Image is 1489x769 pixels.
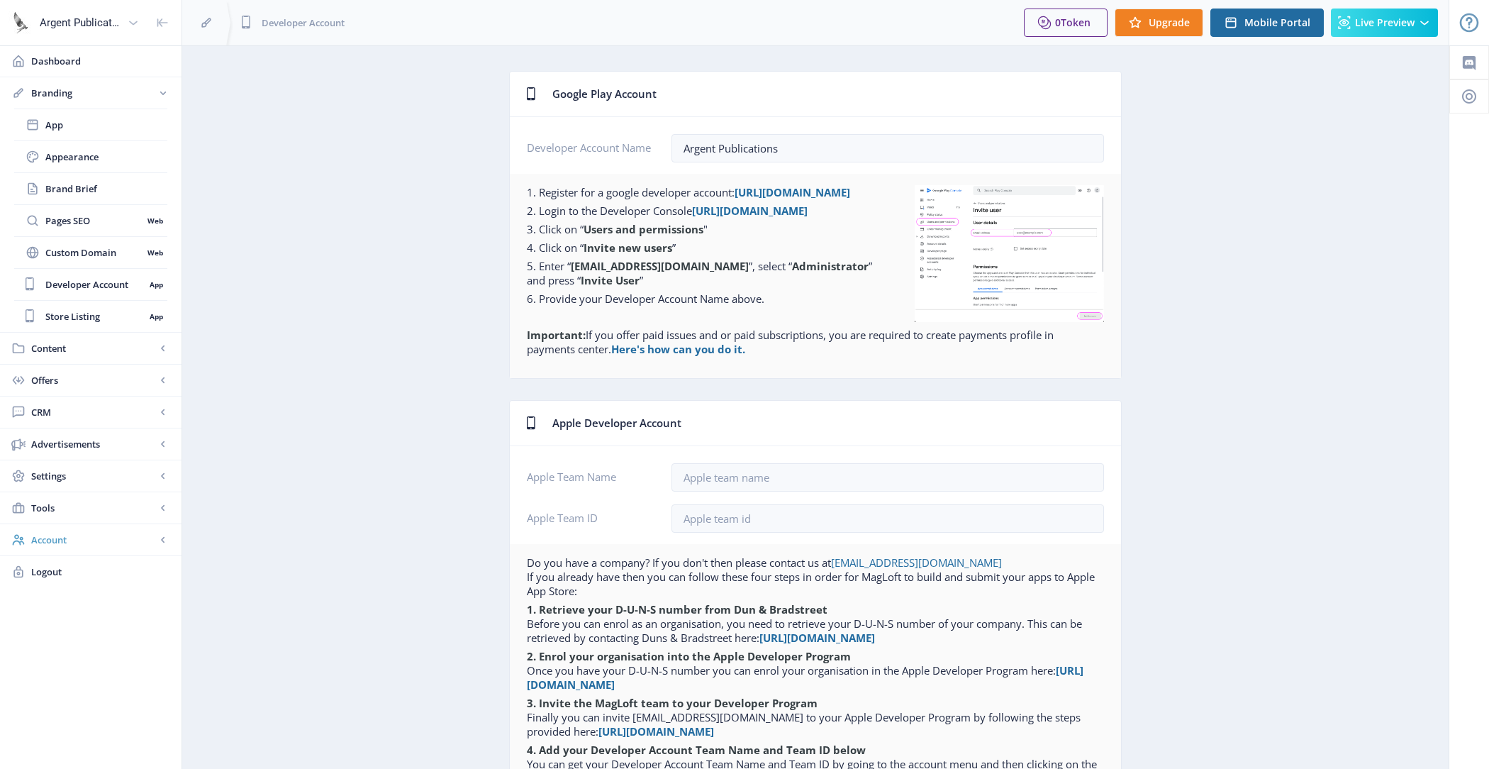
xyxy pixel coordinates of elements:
[527,328,1104,356] p: If you offer paid issues and or paid subscriptions, you are required to create payments profile i...
[31,405,156,419] span: CRM
[14,141,167,172] a: Appearance
[1024,9,1108,37] button: 0Token
[45,182,167,196] span: Brand Brief
[692,204,808,218] a: [URL][DOMAIN_NAME]
[45,277,145,292] span: Developer Account
[14,301,167,332] a: Store ListingApp
[1149,17,1190,28] span: Upgrade
[552,412,1104,434] div: Apple Developer Account
[671,463,1105,492] input: Apple team name
[1061,16,1091,29] span: Token
[14,205,167,236] a: Pages SEOWeb
[31,565,170,579] span: Logout
[915,185,1104,322] img: google-play-console
[14,109,167,140] a: App
[527,222,873,236] p: 3. Click on “ "
[584,222,703,236] strong: Users and permissions
[527,328,586,342] strong: Important:
[735,185,850,199] a: [URL][DOMAIN_NAME]
[527,185,873,199] p: 1. Register for a google developer account:
[527,649,851,663] strong: 2. Enrol your organisation into the Apple Developer Program
[9,11,31,34] img: properties.app_icon.jpg
[145,277,167,292] nb-badge: App
[31,373,156,387] span: Offers
[45,309,145,323] span: Store Listing
[759,631,875,645] a: [URL][DOMAIN_NAME]
[1115,9,1203,37] button: Upgrade
[671,134,1105,162] input: Google Play developer name
[527,240,873,255] p: 4. Click on “ ”
[1355,17,1415,28] span: Live Preview
[611,342,745,356] a: Here's how can you do it.
[262,16,345,30] span: Developer Account
[527,259,873,287] p: 5. Enter “ ”, select “ ” and press “ ”
[527,602,827,616] strong: 1. Retrieve your D-U-N-S number from Dun & Bradstreet
[14,173,167,204] a: Brand Brief
[527,511,671,525] div: Apple Team ID
[581,273,640,287] strong: Invite User
[31,469,156,483] span: Settings
[143,214,167,228] nb-badge: Web
[14,269,167,300] a: Developer AccountApp
[145,309,167,323] nb-badge: App
[831,555,1002,570] a: [EMAIL_ADDRESS][DOMAIN_NAME]
[527,140,671,155] div: Developer Account Name
[527,204,873,218] p: 2. Login to the Developer Console
[1210,9,1324,37] button: Mobile Portal
[527,696,818,710] strong: 3. Invite the MagLoft team to your Developer Program
[31,341,156,355] span: Content
[31,437,156,451] span: Advertisements
[527,696,1104,738] p: Finally you can invite [EMAIL_ADDRESS][DOMAIN_NAME] to your Apple Developer Program by following ...
[31,54,170,68] span: Dashboard
[527,649,1104,692] p: Once you have your D-U-N-S number you can enrol your organisation in the Apple Developer Program ...
[14,237,167,268] a: Custom DomainWeb
[792,259,869,273] strong: Administrator
[31,533,156,547] span: Account
[527,602,1104,645] p: Before you can enrol as an organisation, you need to retrieve your D-U-N-S number of your company...
[527,292,873,306] p: 6. Provide your Developer Account Name above.
[31,86,156,100] span: Branding
[527,663,1083,692] a: [URL][DOMAIN_NAME]
[45,150,167,164] span: Appearance
[671,504,1105,533] input: Apple team id
[527,470,671,484] div: Apple Team Name
[143,245,167,260] nb-badge: Web
[45,245,143,260] span: Custom Domain
[1331,9,1438,37] button: Live Preview
[31,501,156,515] span: Tools
[1244,17,1310,28] span: Mobile Portal
[584,240,672,255] strong: Invite new users
[552,83,1104,105] div: Google Play Account
[40,7,122,38] div: Argent Publications
[527,555,1104,598] p: Do you have a company? If you don't then please contact us at If you already have then you can fo...
[571,259,749,273] strong: [EMAIL_ADDRESS][DOMAIN_NAME]
[45,118,167,132] span: App
[45,214,143,228] span: Pages SEO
